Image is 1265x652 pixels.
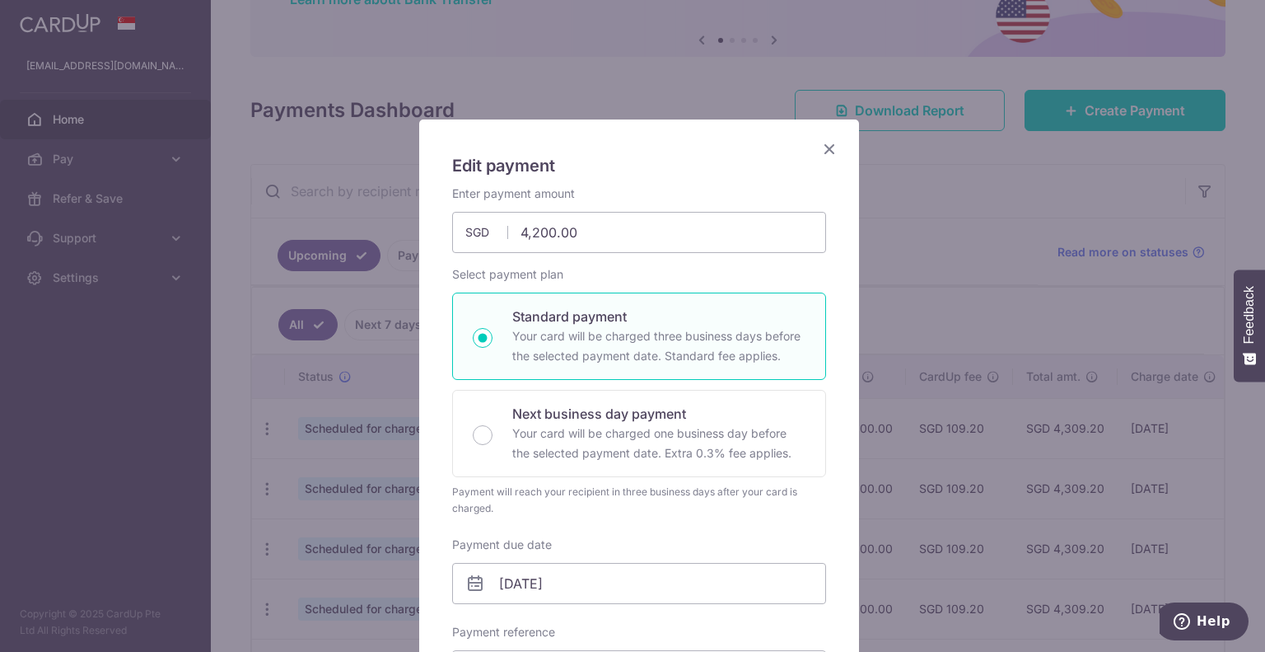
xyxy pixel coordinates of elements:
[452,537,552,553] label: Payment due date
[452,266,563,283] label: Select payment plan
[452,152,826,179] h5: Edit payment
[452,212,826,253] input: 0.00
[452,563,826,604] input: DD / MM / YYYY
[452,624,555,640] label: Payment reference
[1160,603,1249,644] iframe: Opens a widget where you can find more information
[819,139,839,159] button: Close
[452,484,826,517] div: Payment will reach your recipient in three business days after your card is charged.
[512,307,805,326] p: Standard payment
[512,326,805,366] p: Your card will be charged three business days before the selected payment date. Standard fee appl...
[1242,286,1257,344] span: Feedback
[512,424,805,463] p: Your card will be charged one business day before the selected payment date. Extra 0.3% fee applies.
[452,185,575,202] label: Enter payment amount
[512,404,805,424] p: Next business day payment
[465,224,508,241] span: SGD
[1234,270,1265,382] button: Feedback - Show survey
